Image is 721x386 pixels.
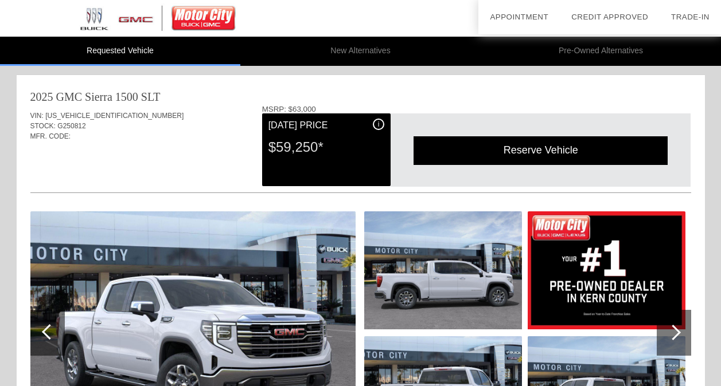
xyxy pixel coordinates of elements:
[45,112,184,120] span: [US_VEHICLE_IDENTIFICATION_NUMBER]
[378,120,380,128] span: i
[30,89,138,105] div: 2025 GMC Sierra 1500
[268,119,384,132] div: [DATE] Price
[30,122,56,130] span: STOCK:
[571,13,648,21] a: Credit Approved
[671,13,710,21] a: Trade-In
[30,132,71,140] span: MFR. CODE:
[30,112,44,120] span: VIN:
[364,211,522,329] img: 3a49c5a5101f88bb894d0e192bc63d03x.jpg
[528,211,685,329] img: 2aa594ed7a72199a5cb60f6eabfbff52x.jpg
[262,105,691,113] div: MSRP: $63,000
[490,13,548,21] a: Appointment
[240,37,481,66] li: New Alternatives
[268,132,384,162] div: $59,250*
[30,159,691,177] div: Quoted on [DATE] 3:51:17 PM
[141,89,161,105] div: SLT
[481,37,721,66] li: Pre-Owned Alternatives
[414,136,668,164] div: Reserve Vehicle
[57,122,85,130] span: G250812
